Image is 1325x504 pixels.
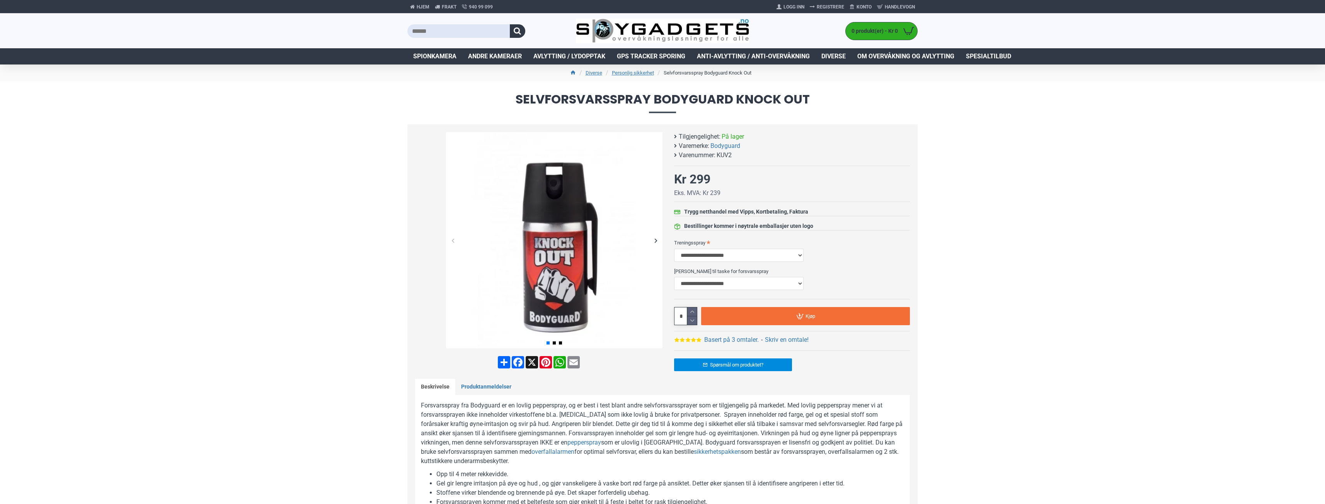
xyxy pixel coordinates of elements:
[436,470,904,479] li: Opp til 4 meter rekkevidde.
[528,48,611,64] a: Avlytting / Lydopptak
[679,141,709,151] b: Varemerke:
[694,447,741,456] a: sikkerhetspakken
[847,1,874,13] a: Konto
[684,208,808,216] div: Trygg netthandel med Vipps, Kortbetaling, Faktura
[531,447,574,456] a: overfallalarmen
[717,151,732,160] span: KUV2
[533,52,605,61] span: Avlytting / Lydopptak
[525,356,539,368] a: X
[511,356,525,368] a: Facebook
[497,356,511,368] a: Share
[446,132,662,348] img: Forsvarsspray - Lovlig Pepperspray - SpyGadgets.no
[567,356,581,368] a: Email
[817,3,844,10] span: Registrere
[576,19,749,44] img: SpyGadgets.no
[704,335,759,344] a: Basert på 3 omtaler.
[684,222,813,230] div: Bestillinger kommer i nøytrale emballasjer uten logo
[462,48,528,64] a: Andre kameraer
[469,3,493,10] span: 940 99 099
[547,341,550,344] span: Go to slide 1
[857,3,872,10] span: Konto
[446,234,460,247] div: Previous slide
[455,379,517,395] a: Produktanmeldelser
[691,48,816,64] a: Anti-avlytting / Anti-overvåkning
[807,1,847,13] a: Registrere
[774,1,807,13] a: Logg Inn
[468,52,522,61] span: Andre kameraer
[765,335,809,344] a: Skriv en omtale!
[679,132,720,141] b: Tilgjengelighet:
[674,236,910,249] label: Treningsspray
[617,52,685,61] span: GPS Tracker Sporing
[674,265,910,277] label: [PERSON_NAME] til taske for forsvarsspray
[722,132,744,141] span: På lager
[674,170,710,188] div: Kr 299
[874,1,918,13] a: Handlevogn
[586,69,602,77] a: Diverse
[806,314,815,319] span: Kjøp
[846,22,917,40] a: 0 produkt(er) - Kr 0
[407,93,918,113] span: Selvforsvarsspray Bodyguard Knock Out
[567,438,601,447] a: pepperspray
[612,69,654,77] a: Personlig sikkerhet
[407,48,462,64] a: Spionkamera
[710,141,740,151] a: Bodyguard
[960,48,1017,64] a: Spesialtilbud
[611,48,691,64] a: GPS Tracker Sporing
[697,52,810,61] span: Anti-avlytting / Anti-overvåkning
[539,356,553,368] a: Pinterest
[415,379,455,395] a: Beskrivelse
[966,52,1011,61] span: Spesialtilbud
[821,52,846,61] span: Diverse
[857,52,954,61] span: Om overvåkning og avlytting
[413,52,456,61] span: Spionkamera
[553,356,567,368] a: WhatsApp
[674,358,792,371] a: Spørsmål om produktet?
[885,3,915,10] span: Handlevogn
[816,48,852,64] a: Diverse
[442,3,456,10] span: Frakt
[417,3,429,10] span: Hjem
[852,48,960,64] a: Om overvåkning og avlytting
[649,234,662,247] div: Next slide
[846,27,900,35] span: 0 produkt(er) - Kr 0
[761,336,763,343] b: -
[436,488,904,497] li: Stoffene virker blendende og brennende på øye. Det skaper forferdelig ubehag.
[783,3,804,10] span: Logg Inn
[559,341,562,344] span: Go to slide 3
[679,151,715,160] b: Varenummer:
[553,341,556,344] span: Go to slide 2
[421,401,904,466] p: Forsvarsspray fra Bodyguard er en lovlig pepperspray, og er best i test blant andre selvforsvarss...
[436,479,904,488] li: Gel gir lengre irritasjon på øye og hud , og gjør vanskeligere å vaske bort rød farge på ansiktet...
